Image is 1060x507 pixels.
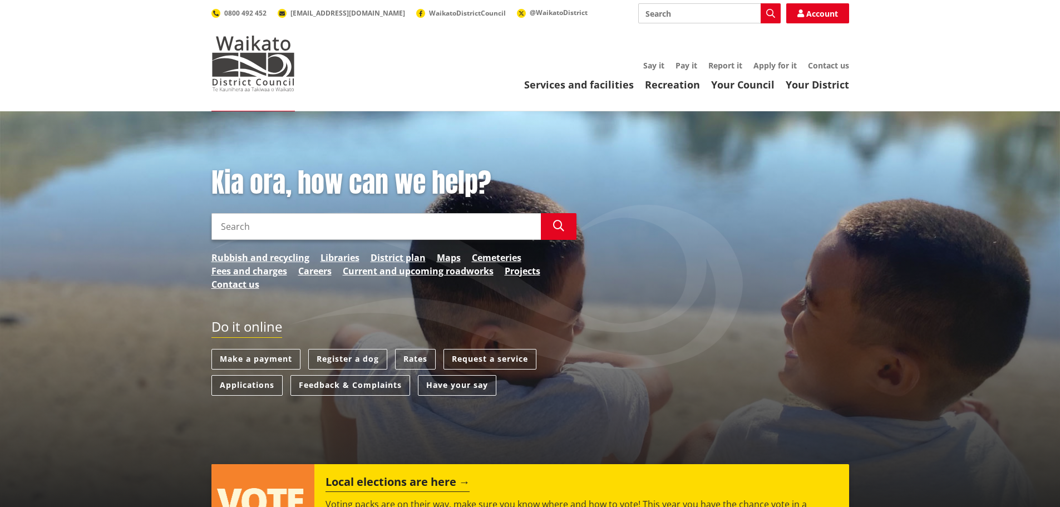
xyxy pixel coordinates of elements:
[786,3,849,23] a: Account
[524,78,634,91] a: Services and facilities
[808,60,849,71] a: Contact us
[395,349,436,370] a: Rates
[211,375,283,396] a: Applications
[416,8,506,18] a: WaikatoDistrictCouncil
[711,78,775,91] a: Your Council
[472,251,521,264] a: Cemeteries
[443,349,536,370] a: Request a service
[708,60,742,71] a: Report it
[753,60,797,71] a: Apply for it
[517,8,588,17] a: @WaikatoDistrict
[321,251,359,264] a: Libraries
[638,3,781,23] input: Search input
[786,78,849,91] a: Your District
[290,8,405,18] span: [EMAIL_ADDRESS][DOMAIN_NAME]
[676,60,697,71] a: Pay it
[278,8,405,18] a: [EMAIL_ADDRESS][DOMAIN_NAME]
[211,213,541,240] input: Search input
[211,264,287,278] a: Fees and charges
[645,78,700,91] a: Recreation
[290,375,410,396] a: Feedback & Complaints
[437,251,461,264] a: Maps
[211,319,282,338] h2: Do it online
[308,349,387,370] a: Register a dog
[418,375,496,396] a: Have your say
[211,167,576,199] h1: Kia ora, how can we help?
[643,60,664,71] a: Say it
[505,264,540,278] a: Projects
[326,475,470,492] h2: Local elections are here
[1009,460,1049,500] iframe: Messenger Launcher
[371,251,426,264] a: District plan
[343,264,494,278] a: Current and upcoming roadworks
[224,8,267,18] span: 0800 492 452
[429,8,506,18] span: WaikatoDistrictCouncil
[211,278,259,291] a: Contact us
[211,8,267,18] a: 0800 492 452
[298,264,332,278] a: Careers
[211,251,309,264] a: Rubbish and recycling
[211,36,295,91] img: Waikato District Council - Te Kaunihera aa Takiwaa o Waikato
[530,8,588,17] span: @WaikatoDistrict
[211,349,300,370] a: Make a payment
